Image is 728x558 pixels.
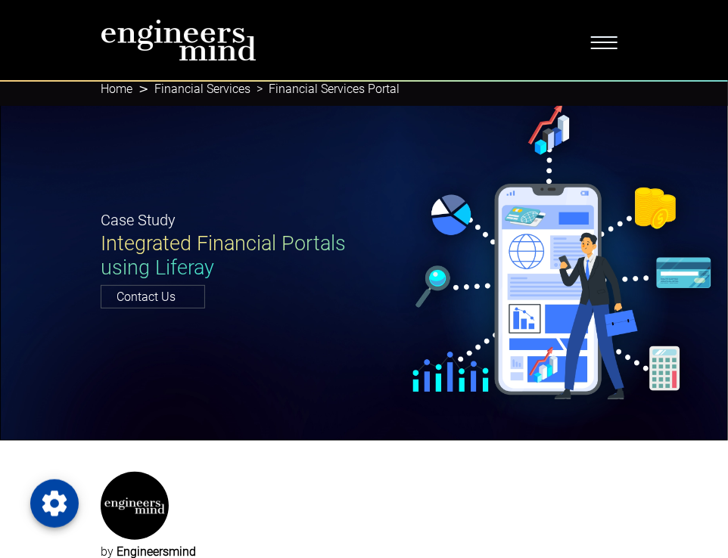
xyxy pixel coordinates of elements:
[154,82,250,96] a: Financial Services
[250,80,400,98] li: Financial Services Portal
[101,82,132,96] a: Home
[101,209,355,231] p: Case Study
[101,73,627,106] nav: breadcrumb
[101,19,257,61] img: logo
[104,472,165,540] img: EM_Logo
[101,231,346,280] span: Integrated Financial Portals using Liferay
[101,285,205,308] a: Contact Us
[581,27,627,53] button: Toggle navigation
